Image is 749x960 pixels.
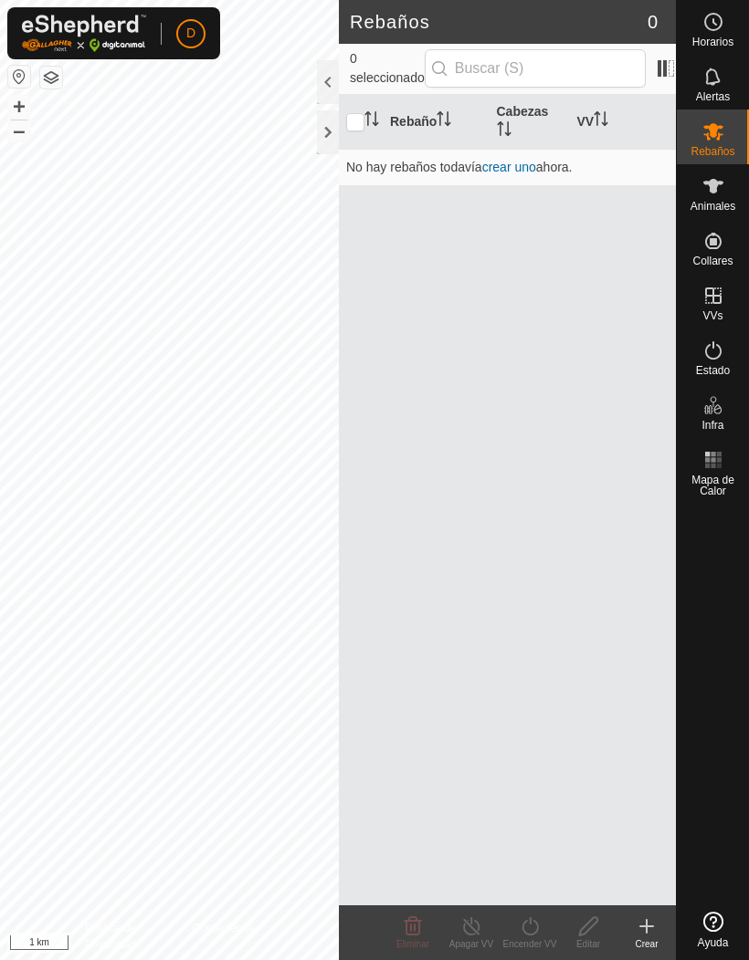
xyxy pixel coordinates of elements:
[648,8,658,36] span: 0
[698,937,729,948] span: Ayuda
[692,256,733,266] span: Collares
[339,149,676,185] td: No hay rebaños todavía ahora.
[383,95,490,150] th: Rebaño
[8,120,30,141] button: –
[617,937,676,951] div: Crear
[702,310,723,321] span: VVs
[482,160,536,174] a: crear uno
[691,201,735,212] span: Animales
[442,937,501,951] div: Apagar VV
[681,475,744,496] span: Mapa de Calor
[677,904,749,955] a: Ayuda
[22,15,146,52] img: Logo Gallagher
[350,11,648,33] h2: Rebaños
[40,67,62,89] button: Capas del Mapa
[559,937,617,951] div: Editar
[691,146,734,157] span: Rebaños
[490,95,570,150] th: Cabezas
[692,37,733,47] span: Horarios
[696,365,730,376] span: Estado
[594,114,608,129] p-sorticon: Activar para ordenar
[497,124,512,139] p-sorticon: Activar para ordenar
[396,939,429,949] span: Eliminar
[425,49,646,88] input: Buscar (S)
[364,114,379,129] p-sorticon: Activar para ordenar
[193,920,254,953] a: Contáctenos
[85,920,171,953] a: Política de Privacidad
[437,114,451,129] p-sorticon: Activar para ordenar
[8,66,30,88] button: Restablecer Mapa
[702,420,723,431] span: Infra
[8,96,30,118] button: +
[696,91,730,102] span: Alertas
[186,24,195,43] span: D
[350,49,425,88] span: 0 seleccionado
[501,937,559,951] div: Encender VV
[570,95,677,150] th: VV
